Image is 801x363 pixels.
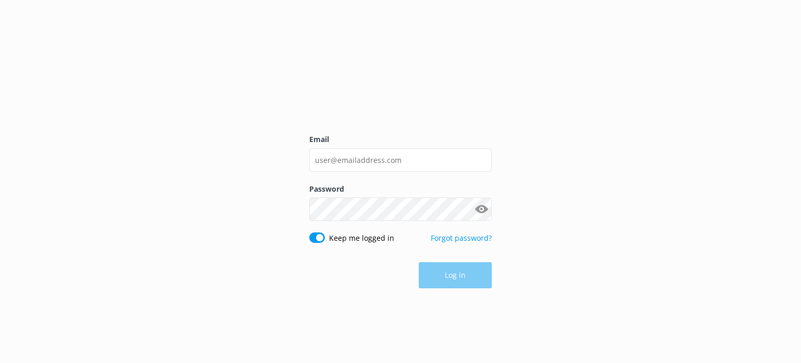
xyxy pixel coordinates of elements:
[431,233,492,243] a: Forgot password?
[329,232,394,244] label: Keep me logged in
[309,148,492,172] input: user@emailaddress.com
[309,183,492,195] label: Password
[471,199,492,220] button: Show password
[309,134,492,145] label: Email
